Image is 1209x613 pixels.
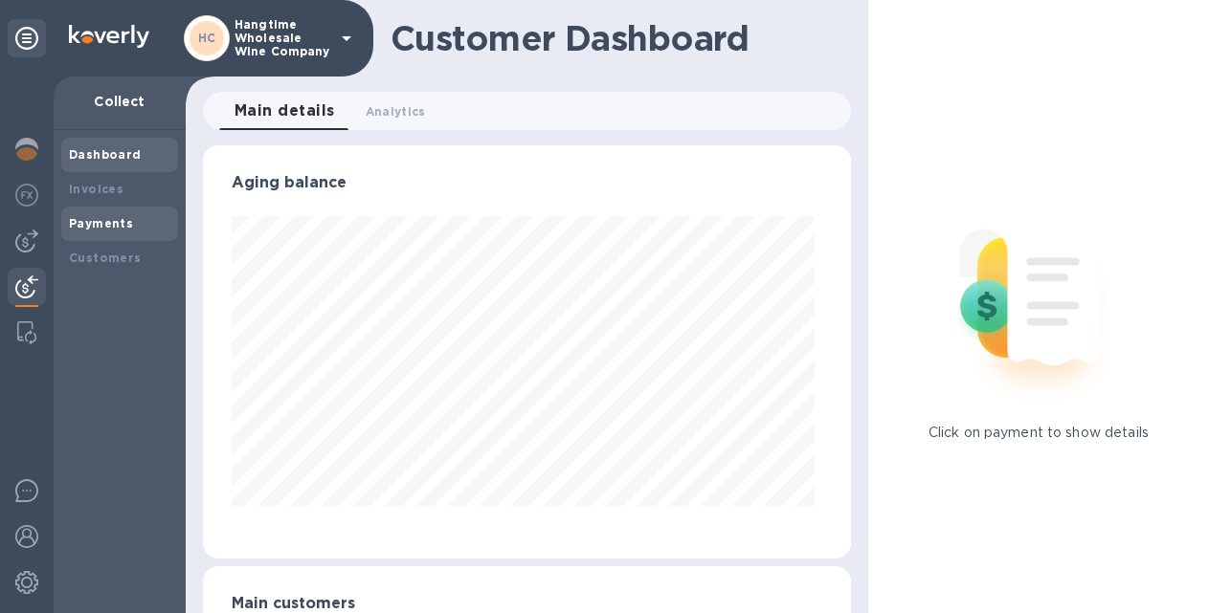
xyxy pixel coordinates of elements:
b: Invoices [69,182,123,196]
h3: Aging balance [232,174,822,192]
h1: Customer Dashboard [391,18,838,58]
b: Payments [69,216,133,230]
b: HC [198,31,216,45]
div: Unpin categories [8,19,46,57]
b: Customers [69,251,142,265]
h3: Main customers [232,595,822,613]
p: Click on payment to show details [929,423,1149,443]
span: Main details [235,98,335,124]
b: Dashboard [69,147,142,162]
p: Collect [69,92,170,111]
span: Analytics [366,101,426,121]
p: Hangtime Wholesale Wine Company [235,18,330,58]
img: Foreign exchange [15,184,38,207]
img: Logo [69,25,149,48]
